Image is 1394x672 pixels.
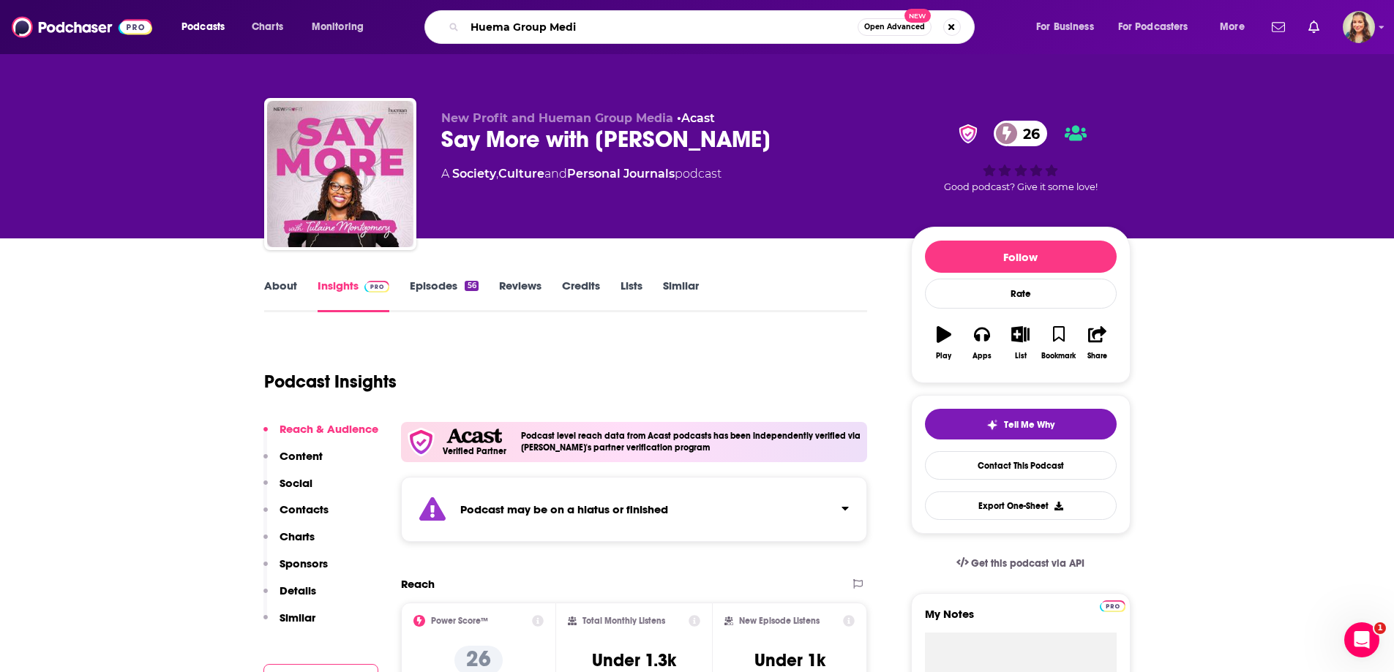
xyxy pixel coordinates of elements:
h5: Verified Partner [443,447,506,456]
img: Say More with Tulaine Montgomery [267,101,413,247]
div: Search podcasts, credits, & more... [438,10,989,44]
span: For Podcasters [1118,17,1188,37]
section: Click to expand status details [401,477,868,542]
label: My Notes [925,607,1117,633]
div: 56 [465,281,478,291]
a: Pro website [1100,598,1125,612]
h4: Podcast level reach data from Acast podcasts has been independently verified via [PERSON_NAME]'s ... [521,431,862,453]
div: verified Badge26Good podcast? Give it some love! [911,111,1131,202]
div: Share [1087,352,1107,360]
button: Export One-Sheet [925,491,1117,520]
button: Open AdvancedNew [858,18,932,36]
div: Rate [925,279,1117,309]
img: Acast [446,429,502,444]
strong: Podcast may be on a hiatus or finished [460,502,668,516]
button: List [1001,317,1039,369]
span: New Profit and Hueman Group Media [441,111,673,125]
button: Apps [963,317,1001,369]
span: New [904,9,931,23]
span: Good podcast? Give it some love! [944,181,1098,192]
span: • [677,111,715,125]
a: Show notifications dropdown [1266,15,1291,39]
a: About [264,279,297,312]
a: Personal Journals [567,167,675,181]
img: verified Badge [954,124,982,143]
p: Social [280,476,312,490]
span: Monitoring [312,17,364,37]
a: Credits [562,279,600,312]
button: Bookmark [1040,317,1078,369]
h2: Total Monthly Listens [582,616,665,626]
h2: Power Score™ [431,616,488,626]
a: Contact This Podcast [925,451,1117,480]
button: Contacts [263,502,329,529]
button: tell me why sparkleTell Me Why [925,409,1117,439]
button: Follow [925,241,1117,273]
button: Play [925,317,963,369]
button: Reach & Audience [263,422,378,449]
h3: Under 1.3k [592,649,676,671]
img: tell me why sparkle [986,419,998,431]
span: 26 [1008,121,1047,146]
button: Show profile menu [1343,11,1375,43]
button: open menu [1210,15,1263,39]
div: A podcast [441,165,722,183]
a: Culture [498,167,544,181]
button: Social [263,476,312,503]
h2: Reach [401,577,435,591]
img: User Profile [1343,11,1375,43]
h2: New Episode Listens [739,616,820,626]
span: , [496,167,498,181]
a: Reviews [499,279,542,312]
span: and [544,167,567,181]
span: 1 [1374,622,1386,634]
p: Details [280,584,316,597]
div: List [1015,352,1027,360]
a: Society [452,167,496,181]
p: Charts [280,529,315,543]
iframe: Intercom live chat [1344,622,1379,657]
span: Get this podcast via API [971,557,1084,570]
div: Play [936,352,951,360]
p: Content [280,449,323,463]
span: For Business [1036,17,1094,37]
a: Charts [242,15,292,39]
a: Lists [621,279,642,312]
img: Podchaser Pro [1100,600,1125,612]
span: Podcasts [181,17,225,37]
a: Similar [663,279,699,312]
p: Sponsors [280,556,328,570]
button: open menu [171,15,244,39]
button: open menu [1109,15,1210,39]
p: Reach & Audience [280,422,378,436]
button: Content [263,449,323,476]
span: Open Advanced [864,23,925,31]
a: InsightsPodchaser Pro [318,279,390,312]
a: Show notifications dropdown [1303,15,1325,39]
img: Podchaser - Follow, Share and Rate Podcasts [12,13,152,41]
button: open menu [1026,15,1112,39]
button: Similar [263,611,315,638]
p: Similar [280,611,315,624]
span: Charts [252,17,283,37]
input: Search podcasts, credits, & more... [465,15,858,39]
span: More [1220,17,1245,37]
button: Details [263,584,316,611]
div: Bookmark [1041,352,1076,360]
h3: Under 1k [754,649,825,671]
h1: Podcast Insights [264,371,397,393]
span: Logged in as adriana.guzman [1343,11,1375,43]
button: open menu [301,15,383,39]
img: verfied icon [407,428,435,456]
div: Apps [973,352,992,360]
a: Episodes56 [410,279,478,312]
span: Tell Me Why [1004,419,1054,431]
a: Get this podcast via API [945,545,1097,581]
img: Podchaser Pro [364,281,390,292]
a: Acast [681,111,715,125]
a: 26 [994,121,1047,146]
p: Contacts [280,502,329,516]
button: Sponsors [263,556,328,584]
